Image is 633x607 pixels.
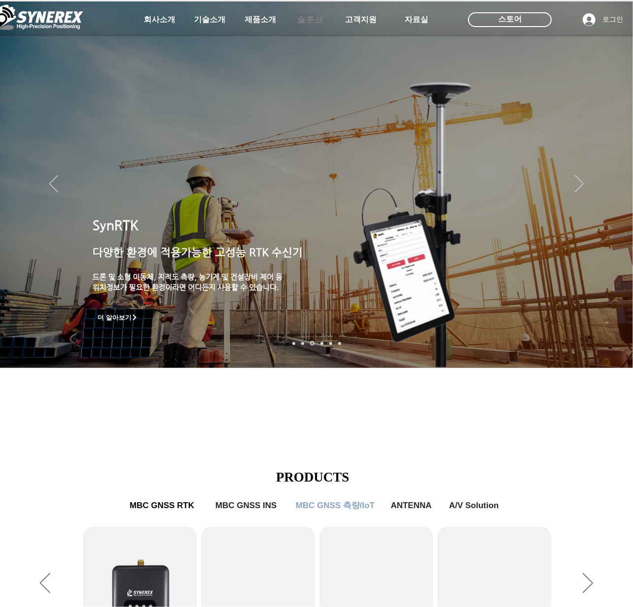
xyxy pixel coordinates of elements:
[468,12,552,27] div: 스토어
[405,15,428,25] span: 자료실
[392,10,441,30] a: 자료실
[144,15,175,25] span: 회사소개
[338,342,341,345] a: 정밀농업
[135,10,184,30] a: 회사소개
[498,14,522,25] span: 스토어
[451,297,633,607] iframe: Wix Chat
[310,341,315,346] a: 측량 IoT
[289,341,344,346] nav: 슬라이드
[49,175,58,194] button: 이전
[599,15,627,25] span: 로그인
[320,342,323,345] a: 자율주행
[391,501,432,511] span: ANTENNA
[123,496,201,516] a: MBC GNSS RTK
[288,496,382,516] a: MBC GNSS 측량/IoT
[449,501,499,511] span: A/V Solution
[236,10,285,30] a: 제품소개
[40,573,50,595] button: 이전
[442,496,506,516] a: A/V Solution
[276,470,349,485] span: PRODUCTS
[345,15,377,25] span: 고객지원
[286,10,335,30] a: 솔루션
[575,175,584,194] button: 다음
[194,15,225,25] span: 기술소개
[292,342,295,345] a: 로봇- SMC 2000
[129,501,194,511] span: MBC GNSS RTK
[301,342,304,345] a: 드론 8 - SMC 2000
[576,10,630,29] button: 로그인
[329,342,332,345] a: 로봇
[296,500,375,511] span: MBC GNSS 측량/IoT
[209,496,283,516] a: MBC GNSS INS
[336,10,385,30] a: 고객지원
[216,501,277,511] span: MBC GNSS INS
[386,496,436,516] a: ANTENNA
[185,10,234,30] a: 기술소개
[298,15,324,25] span: 솔루션
[245,15,276,25] span: 제품소개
